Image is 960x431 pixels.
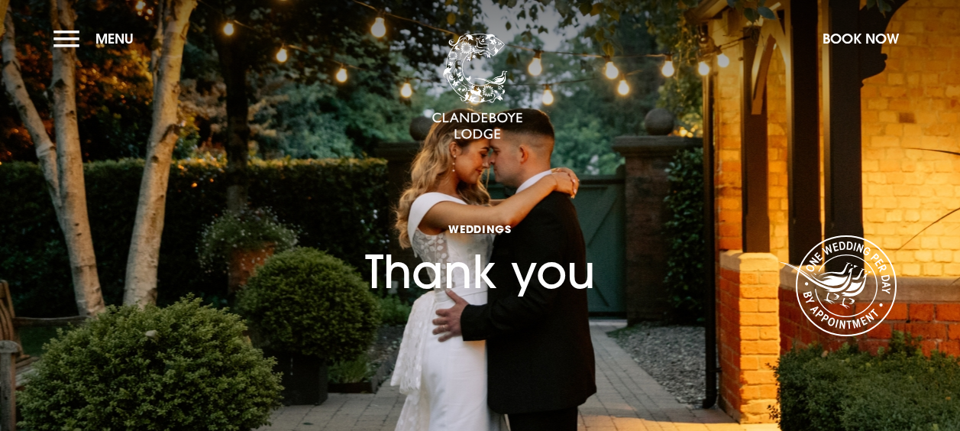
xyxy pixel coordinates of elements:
[365,167,595,299] h1: Thank you
[432,34,523,141] img: Clandeboye Lodge
[95,30,134,47] span: Menu
[815,22,907,55] button: Book Now
[365,222,595,236] span: Weddings
[53,22,141,55] button: Menu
